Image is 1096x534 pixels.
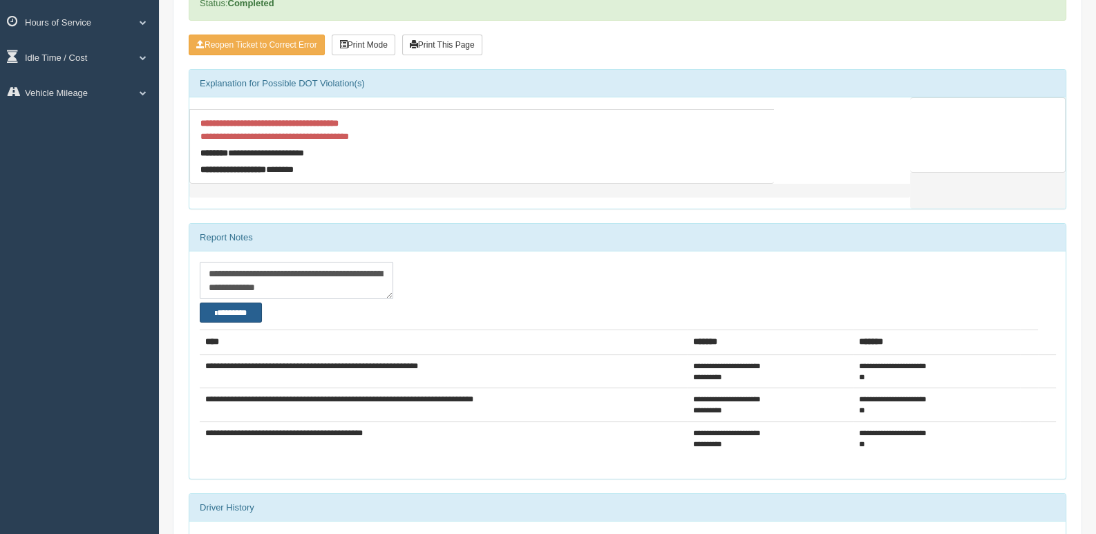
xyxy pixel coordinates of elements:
[200,303,262,323] button: Change Filter Options
[189,70,1066,97] div: Explanation for Possible DOT Violation(s)
[189,224,1066,251] div: Report Notes
[332,35,395,55] button: Print Mode
[402,35,482,55] button: Print This Page
[189,494,1066,522] div: Driver History
[189,35,325,55] button: Reopen Ticket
